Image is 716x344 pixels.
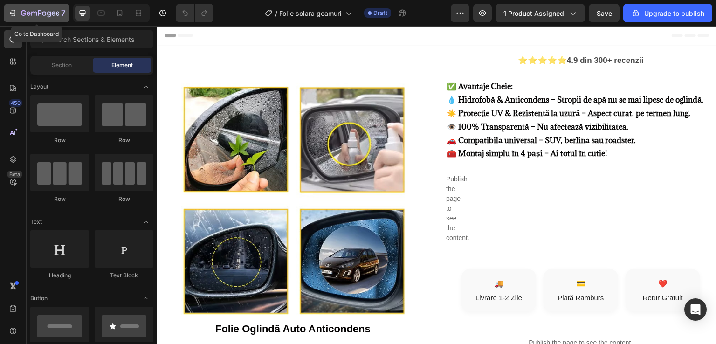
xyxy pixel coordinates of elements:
span: Toggle open [138,291,153,306]
strong: ✅ Avantaje Cheie: [290,55,356,65]
button: Save [589,4,620,22]
p: Publish the page to see the content. [289,312,558,322]
strong: ⭐⭐⭐⭐⭐ [361,30,410,39]
div: Beta [7,171,22,178]
span: Toggle open [138,214,153,229]
span: / [275,8,277,18]
strong: 4.9 din 300+ recenzii [410,30,487,39]
span: Element [111,61,133,69]
div: Undo/Redo [176,4,213,22]
span: Draft [373,9,387,17]
div: 450 [9,99,22,107]
strong: ☀️ Protecție UV & Rezistență la uzură – Aspect curat, pe termen lung. [290,82,533,92]
div: Row [30,195,89,203]
div: Row [95,195,153,203]
div: Livrare 1-2 Zile [314,267,370,276]
strong: 🚗 Compatibilă universal – SUV, berlină sau roadster. [290,109,479,119]
button: Upgrade to publish [623,4,712,22]
div: Upgrade to publish [631,8,704,18]
div: Text Block [95,271,153,280]
strong: 🧰 Montaj simplu în 4 pași – Ai totul în cutie! [290,122,450,132]
input: Search Sections & Elements [30,30,153,48]
span: 1 product assigned [503,8,564,18]
span: Toggle open [138,79,153,94]
div: Open Intercom Messenger [684,298,707,321]
div: Retur Gratuit [478,267,534,276]
iframe: Design area [157,26,716,344]
span: Folie solara geamuri [279,8,342,18]
div: Plată Ramburs [396,267,452,276]
span: Text [30,218,42,226]
strong: 💧 Hidrofobă & Anticondens – Stropii de apă nu se mai lipesc de oglindă. [290,69,547,79]
div: Row [30,136,89,144]
div: Heading [30,271,89,280]
div: ❤️ [478,252,534,263]
button: 7 [4,4,69,22]
span: Layout [30,83,48,91]
button: 1 product assigned [496,4,585,22]
div: 💳 [396,252,452,263]
div: 🚚 [314,252,370,263]
p: 7 [61,7,65,19]
span: Section [52,61,72,69]
div: Row [95,136,153,144]
span: Save [597,9,612,17]
span: Button [30,294,48,303]
strong: 👁️ 100% Transparentă – Nu afectează vizibilitatea. [290,96,472,106]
